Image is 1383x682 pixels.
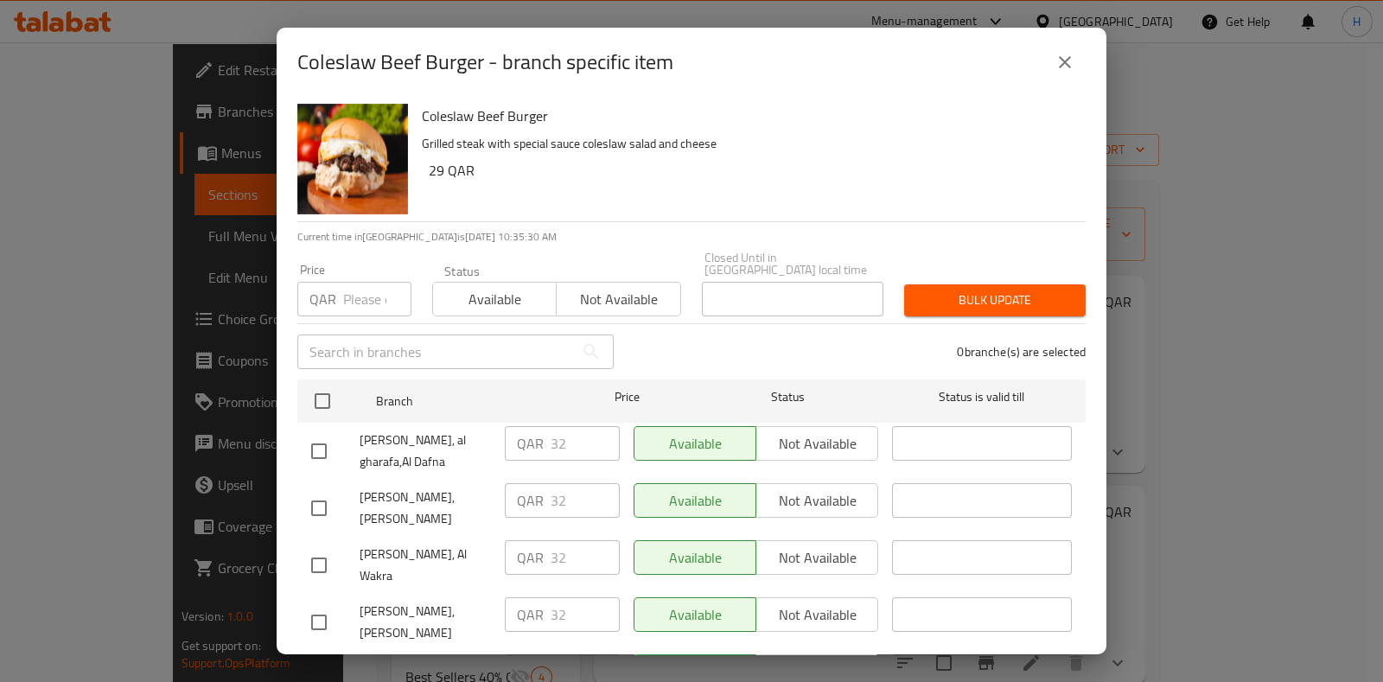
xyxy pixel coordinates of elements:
span: [PERSON_NAME], Al Wakra [360,544,491,587]
input: Please enter price [551,426,620,461]
h2: Coleslaw Beef Burger - branch specific item [297,48,673,76]
p: QAR [309,289,336,309]
span: [PERSON_NAME], al gharafa,Al Dafna [360,430,491,473]
span: Bulk update [918,290,1072,311]
span: Available [440,287,550,312]
p: QAR [517,490,544,511]
p: Current time in [GEOGRAPHIC_DATA] is [DATE] 10:35:30 AM [297,229,1086,245]
span: Status [698,386,878,408]
button: Not available [556,282,680,316]
p: 0 branche(s) are selected [957,343,1086,360]
span: Status is valid till [892,386,1072,408]
img: Coleslaw Beef Burger [297,104,408,214]
h6: Coleslaw Beef Burger [422,104,1072,128]
span: [PERSON_NAME], [PERSON_NAME] [360,487,491,530]
p: QAR [517,433,544,454]
input: Please enter price [343,282,411,316]
input: Please enter price [551,540,620,575]
span: Branch [376,391,556,412]
button: close [1044,41,1086,83]
span: Not available [564,287,673,312]
h6: 29 QAR [429,158,1072,182]
button: Bulk update [904,284,1086,316]
input: Search in branches [297,335,574,369]
input: Please enter price [551,597,620,632]
p: Grilled steak with special sauce coleslaw salad and cheese [422,133,1072,155]
p: QAR [517,604,544,625]
span: Price [570,386,685,408]
input: Please enter price [551,483,620,518]
p: QAR [517,547,544,568]
button: Available [432,282,557,316]
span: [PERSON_NAME], [PERSON_NAME] [360,601,491,644]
